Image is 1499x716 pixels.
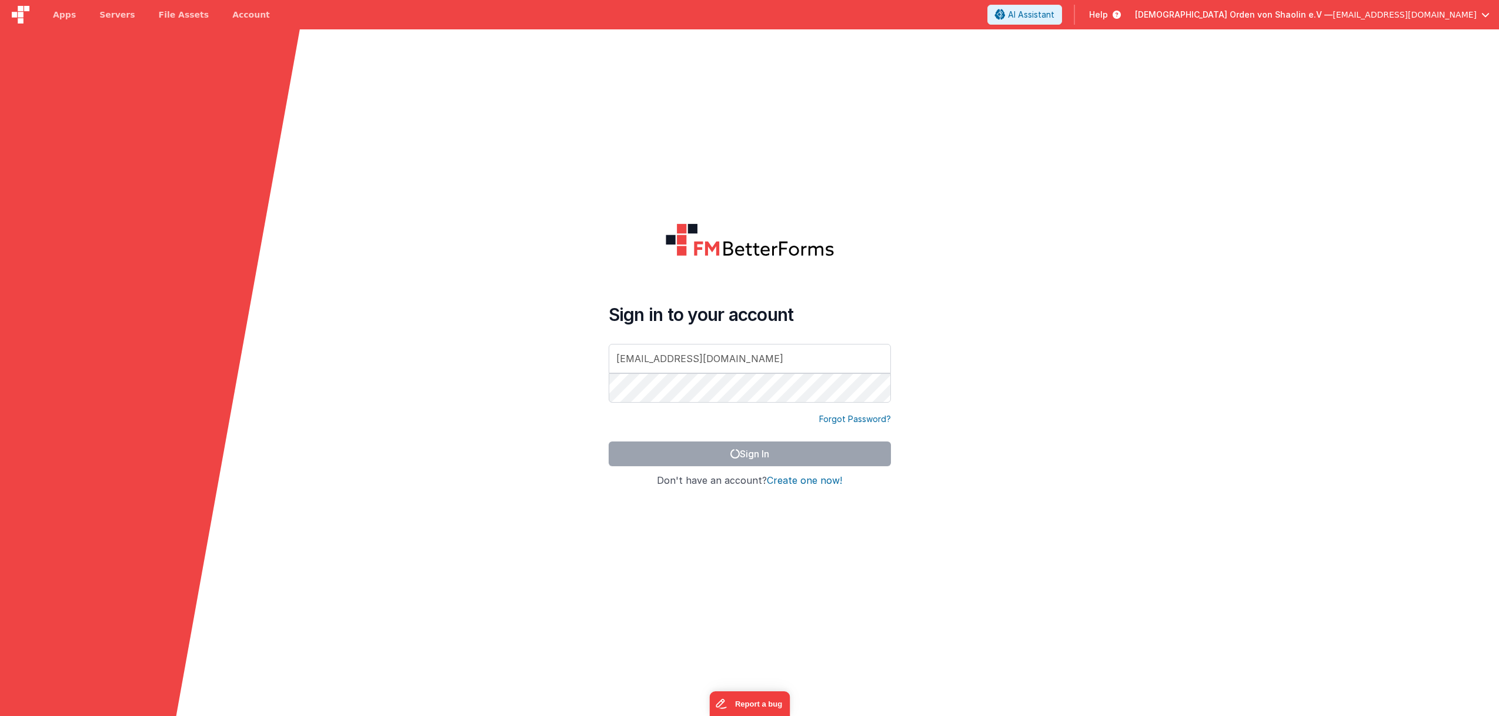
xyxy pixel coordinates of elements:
[987,5,1062,25] button: AI Assistant
[99,9,135,21] span: Servers
[819,413,891,425] a: Forgot Password?
[1135,9,1490,21] button: [DEMOGRAPHIC_DATA] Orden von Shaolin e.V — [EMAIL_ADDRESS][DOMAIN_NAME]
[1333,9,1477,21] span: [EMAIL_ADDRESS][DOMAIN_NAME]
[767,476,842,486] button: Create one now!
[1008,9,1054,21] span: AI Assistant
[53,9,76,21] span: Apps
[609,304,891,325] h4: Sign in to your account
[1135,9,1333,21] span: [DEMOGRAPHIC_DATA] Orden von Shaolin e.V —
[609,344,891,373] input: Email Address
[159,9,209,21] span: File Assets
[709,691,790,716] iframe: Marker.io feedback button
[609,476,891,486] h4: Don't have an account?
[609,441,891,466] button: Sign In
[1089,9,1108,21] span: Help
